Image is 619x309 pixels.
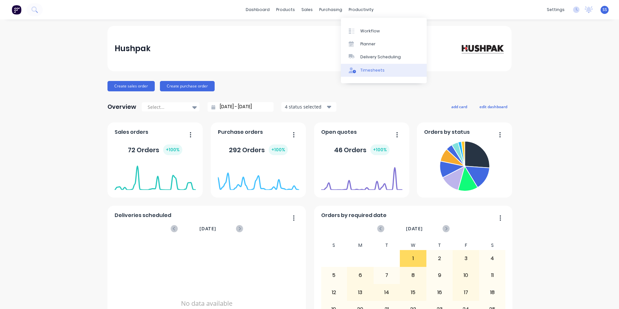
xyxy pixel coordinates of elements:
div: 7 [374,267,400,283]
div: 9 [427,267,453,283]
span: Open quotes [321,128,357,136]
div: 13 [347,284,373,301]
div: 2 [427,250,453,267]
div: S [479,241,506,250]
span: Orders by status [424,128,470,136]
div: T [374,241,400,250]
span: Sales orders [115,128,148,136]
div: M [347,241,374,250]
div: 6 [347,267,373,283]
div: 18 [479,284,505,301]
div: 46 Orders [334,144,389,155]
div: Planner [360,41,376,47]
div: 4 [479,250,505,267]
button: 4 status selected [281,102,336,112]
span: [DATE] [199,225,216,232]
div: 4 status selected [285,103,326,110]
div: products [273,5,298,15]
div: W [400,241,426,250]
a: Workflow [341,24,427,37]
span: Orders by required date [321,212,387,219]
div: T [426,241,453,250]
div: 10 [453,267,479,283]
div: 14 [374,284,400,301]
img: Hushpak [459,43,504,54]
div: Workflow [360,28,380,34]
div: + 100 % [370,144,389,155]
button: edit dashboard [475,102,512,111]
div: 72 Orders [128,144,182,155]
a: dashboard [242,5,273,15]
div: 292 Orders [229,144,288,155]
div: Timesheets [360,67,385,73]
div: settings [544,5,568,15]
button: Create purchase order [160,81,215,91]
div: + 100 % [269,144,288,155]
div: 15 [400,284,426,301]
a: Timesheets [341,64,427,77]
img: Factory [12,5,21,15]
div: sales [298,5,316,15]
span: Purchase orders [218,128,263,136]
div: F [453,241,479,250]
div: 16 [427,284,453,301]
div: Overview [107,100,136,113]
div: 11 [479,267,505,283]
a: Planner [341,38,427,51]
div: 12 [321,284,347,301]
div: Delivery Scheduling [360,54,401,60]
div: 3 [453,250,479,267]
div: 8 [400,267,426,283]
div: purchasing [316,5,345,15]
span: [DATE] [406,225,423,232]
div: 5 [321,267,347,283]
div: productivity [345,5,377,15]
div: + 100 % [163,144,182,155]
div: S [321,241,347,250]
div: Hushpak [115,42,151,55]
button: add card [447,102,471,111]
span: SS [602,7,607,13]
div: 1 [400,250,426,267]
div: 17 [453,284,479,301]
a: Delivery Scheduling [341,51,427,63]
button: Create sales order [107,81,155,91]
